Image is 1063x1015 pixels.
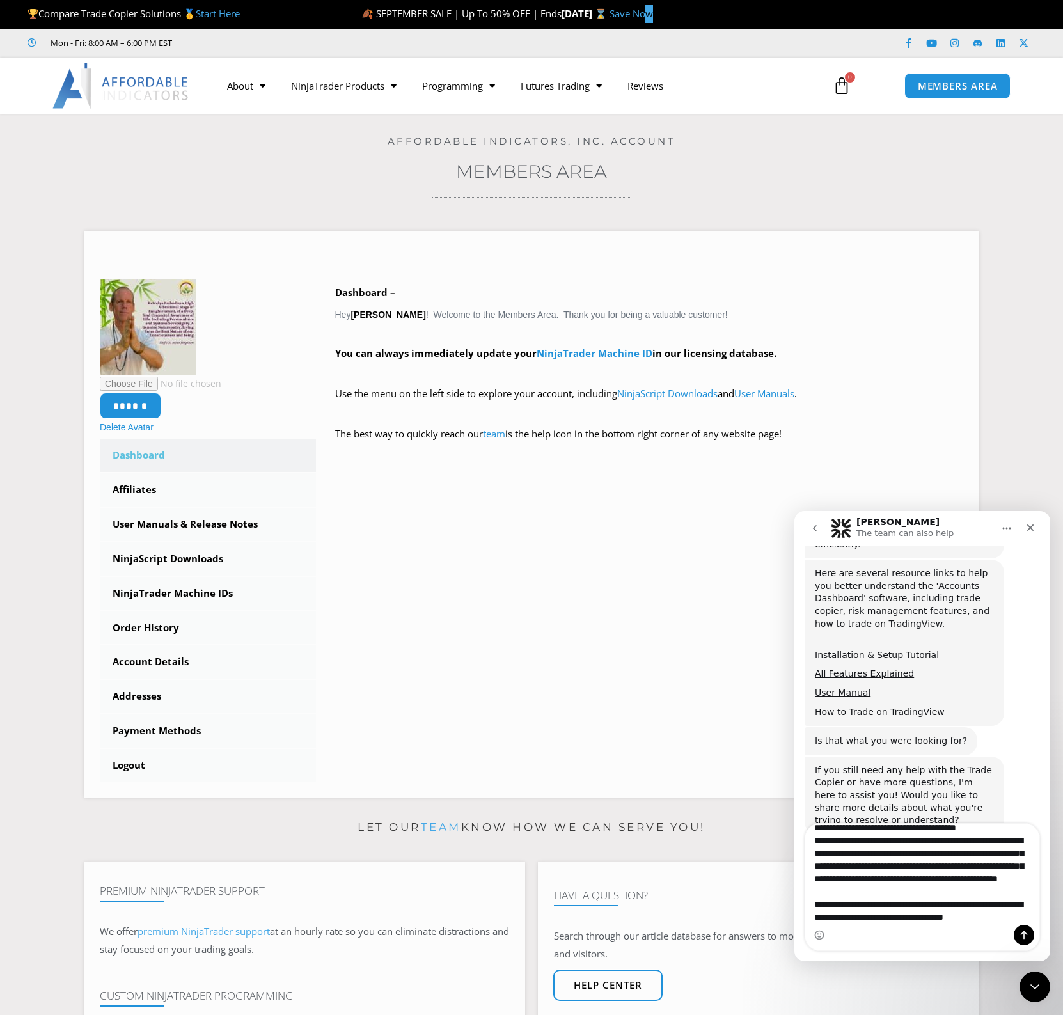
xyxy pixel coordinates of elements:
[84,817,979,838] p: Let our know how we can serve you!
[350,310,425,320] strong: [PERSON_NAME]
[335,425,964,461] p: The best way to quickly reach our is the help icon in the bottom right corner of any website page!
[100,925,138,938] span: We offer
[554,927,963,963] p: Search through our article database for answers to most common questions from customers and visit...
[610,7,653,20] a: Save Now
[100,439,316,472] a: Dashboard
[100,439,316,782] nav: Account pages
[196,7,240,20] a: Start Here
[138,925,270,938] a: premium NinjaTrader support
[615,71,676,100] a: Reviews
[335,286,395,299] b: Dashboard –
[100,577,316,610] a: NinjaTrader Machine IDs
[214,71,278,100] a: About
[904,73,1011,99] a: MEMBERS AREA
[100,508,316,541] a: User Manuals & Release Notes
[508,71,615,100] a: Futures Trading
[1020,972,1050,1002] iframe: Intercom live chat
[100,749,316,782] a: Logout
[100,989,509,1002] h4: Custom NinjaTrader Programming
[100,680,316,713] a: Addresses
[214,71,818,100] nav: Menu
[814,67,870,104] a: 0
[100,714,316,748] a: Payment Methods
[52,63,190,109] img: LogoAI | Affordable Indicators – NinjaTrader
[918,81,998,91] span: MEMBERS AREA
[100,473,316,507] a: Affiliates
[794,511,1050,961] iframe: Intercom live chat
[537,347,652,359] a: NinjaTrader Machine ID
[845,72,855,83] span: 0
[456,161,607,182] a: Members Area
[28,7,240,20] span: Compare Trade Copier Solutions 🥇
[335,347,776,359] strong: You can always immediately update your in our licensing database.
[361,7,562,20] span: 🍂 SEPTEMBER SALE | Up To 50% OFF | Ends
[421,821,461,833] a: team
[100,422,154,432] a: Delete Avatar
[554,889,963,902] h4: Have A Question?
[100,925,509,956] span: at an hourly rate so you can eliminate distractions and stay focused on your trading goals.
[335,284,964,461] div: Hey ! Welcome to the Members Area. Thank you for being a valuable customer!
[734,387,794,400] a: User Manuals
[100,279,196,375] img: davids%20photo-150x150.jpg
[100,885,509,897] h4: Premium NinjaTrader Support
[553,970,663,1001] a: Help center
[100,611,316,645] a: Order History
[335,385,964,421] p: Use the menu on the left side to explore your account, including and .
[409,71,508,100] a: Programming
[190,36,382,49] iframe: Customer reviews powered by Trustpilot
[388,135,676,147] a: Affordable Indicators, Inc. Account
[562,7,610,20] strong: [DATE] ⌛
[47,35,172,51] span: Mon - Fri: 8:00 AM – 6:00 PM EST
[100,645,316,679] a: Account Details
[617,387,718,400] a: NinjaScript Downloads
[100,542,316,576] a: NinjaScript Downloads
[278,71,409,100] a: NinjaTrader Products
[574,980,642,990] span: Help center
[28,9,38,19] img: 🏆
[483,427,505,440] a: team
